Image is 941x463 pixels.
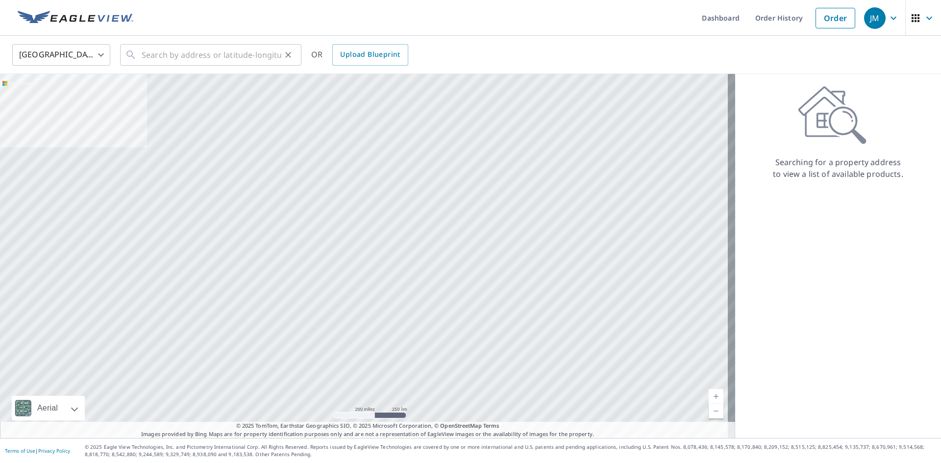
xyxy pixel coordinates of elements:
p: © 2025 Eagle View Technologies, Inc. and Pictometry International Corp. All Rights Reserved. Repo... [85,443,936,458]
div: Aerial [34,396,61,420]
div: OR [311,44,408,66]
div: JM [864,7,886,29]
a: Upload Blueprint [332,44,408,66]
img: EV Logo [18,11,133,25]
a: Privacy Policy [38,447,70,454]
p: Searching for a property address to view a list of available products. [772,156,904,180]
a: Order [816,8,855,28]
div: [GEOGRAPHIC_DATA] [12,41,110,69]
a: Terms [483,422,499,429]
p: | [5,448,70,454]
span: Upload Blueprint [340,49,400,61]
input: Search by address or latitude-longitude [142,41,281,69]
span: © 2025 TomTom, Earthstar Geographics SIO, © 2025 Microsoft Corporation, © [236,422,499,430]
a: Current Level 5, Zoom Out [709,404,723,418]
button: Clear [281,48,295,62]
div: Aerial [12,396,85,420]
a: OpenStreetMap [440,422,481,429]
a: Terms of Use [5,447,35,454]
a: Current Level 5, Zoom In [709,389,723,404]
